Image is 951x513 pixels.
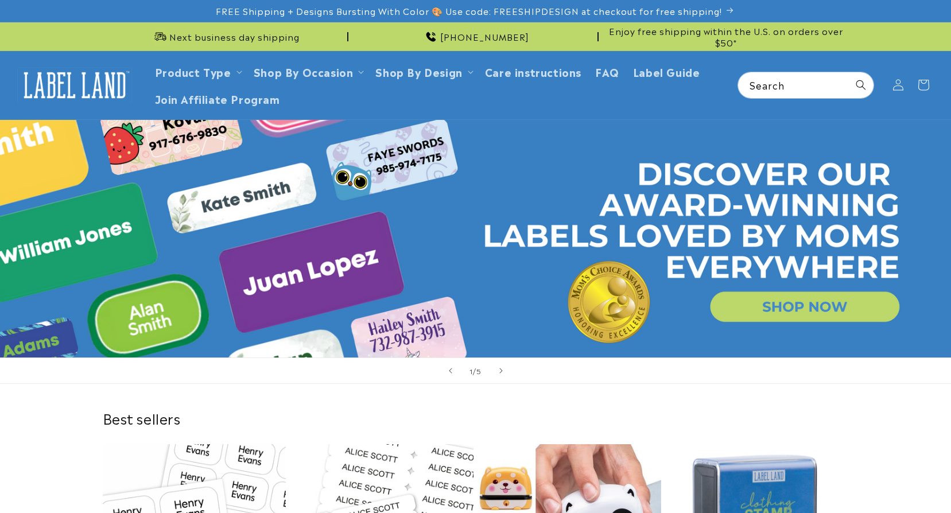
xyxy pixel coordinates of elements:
[375,64,462,79] a: Shop By Design
[603,22,849,50] div: Announcement
[155,92,280,105] span: Join Affiliate Program
[633,65,700,78] span: Label Guide
[588,58,626,85] a: FAQ
[368,58,478,85] summary: Shop By Design
[169,31,300,42] span: Next business day shipping
[17,67,132,103] img: Label Land
[254,65,354,78] span: Shop By Occasion
[216,5,722,17] span: FREE Shipping + Designs Bursting With Color 🎨 Use code: FREESHIPDESIGN at checkout for free shipp...
[148,85,287,112] a: Join Affiliate Program
[488,358,514,383] button: Next slide
[440,31,529,42] span: [PHONE_NUMBER]
[155,64,231,79] a: Product Type
[473,365,476,376] span: /
[438,358,463,383] button: Previous slide
[103,22,348,50] div: Announcement
[626,58,707,85] a: Label Guide
[485,65,581,78] span: Care instructions
[595,65,619,78] span: FAQ
[247,58,369,85] summary: Shop By Occasion
[603,25,849,48] span: Enjoy free shipping within the U.S. on orders over $50*
[148,58,247,85] summary: Product Type
[353,22,599,50] div: Announcement
[478,58,588,85] a: Care instructions
[13,63,137,107] a: Label Land
[469,365,473,376] span: 1
[103,409,849,427] h2: Best sellers
[848,72,874,98] button: Search
[476,365,482,376] span: 5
